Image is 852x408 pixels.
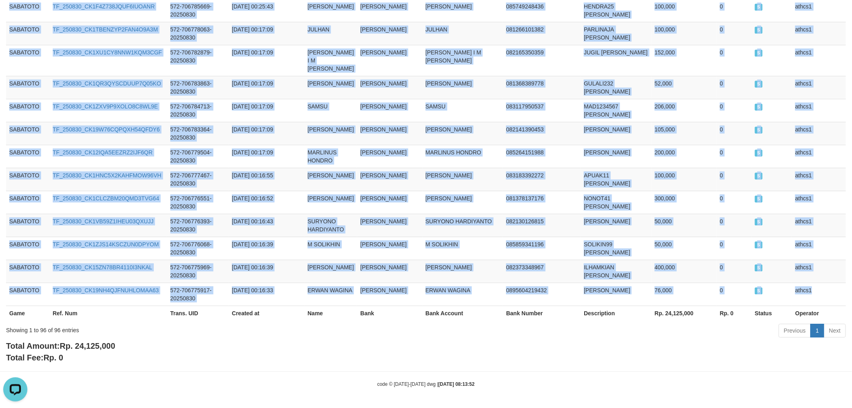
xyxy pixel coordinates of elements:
td: SABATOTO [6,45,50,76]
span: SUCCESS [755,104,763,110]
td: 200,000 [651,145,717,168]
td: MARLINUS HONDRO [422,145,503,168]
td: APUAK11 [PERSON_NAME] [581,168,651,191]
td: JUGIL [PERSON_NAME] [581,45,651,76]
td: [PERSON_NAME] [357,122,422,145]
strong: [DATE] 08:13:52 [438,381,475,387]
td: 100,000 [651,168,717,191]
td: [PERSON_NAME] [304,76,357,99]
td: 572-706779504-20250830 [167,145,229,168]
a: TF_250830_CK19NH4QJFNUHLOMAA63 [53,287,159,294]
th: Trans. UID [167,306,229,321]
td: 082165350359 [503,45,581,76]
td: [PERSON_NAME] [304,191,357,214]
td: MARLINUS HONDRO [304,145,357,168]
td: athcs1 [792,22,846,45]
td: 206,000 [651,99,717,122]
td: 572-706784713-20250830 [167,99,229,122]
td: SABATOTO [6,283,50,306]
td: [PERSON_NAME] [357,45,422,76]
td: 105,000 [651,122,717,145]
td: SABATOTO [6,145,50,168]
td: [PERSON_NAME] [304,260,357,283]
td: SABATOTO [6,237,50,260]
td: athcs1 [792,260,846,283]
td: 083183392272 [503,168,581,191]
td: SABATOTO [6,22,50,45]
td: [DATE] 00:16:39 [229,237,304,260]
td: 0 [717,145,752,168]
a: TF_250830_CK1TBENZYP2FAN4O9A3M [53,26,158,33]
a: TF_250830_CK1HNC5X2KAHFMOW96VH [53,172,161,179]
td: [PERSON_NAME] [581,122,651,145]
a: TF_250830_CK19W76CQPQXH54QFDY6 [53,126,160,133]
td: 0 [717,214,752,237]
td: SOLIKIN99 [PERSON_NAME] [581,237,651,260]
a: TF_250830_CK1ZXV9P9XOLO8C8WL9E [53,103,158,110]
th: Bank Account [422,306,503,321]
td: 0 [717,22,752,45]
td: ERWAN WAGINA [422,283,503,306]
span: SUCCESS [755,173,763,179]
td: SABATOTO [6,76,50,99]
td: [DATE] 00:16:39 [229,260,304,283]
td: [PERSON_NAME] [422,191,503,214]
td: 082130126815 [503,214,581,237]
td: [PERSON_NAME] [581,145,651,168]
td: [PERSON_NAME] [357,76,422,99]
td: MAD1234567 [PERSON_NAME] [581,99,651,122]
td: [DATE] 00:17:09 [229,76,304,99]
td: GULALI232 [PERSON_NAME] [581,76,651,99]
td: 572-706783863-20250830 [167,76,229,99]
td: NONOT41 [PERSON_NAME] [581,191,651,214]
th: Bank [357,306,422,321]
a: TF_250830_CK1QR3QYSCDUUP7Q05KO [53,80,161,87]
td: 0 [717,237,752,260]
th: Description [581,306,651,321]
th: Bank Number [503,306,581,321]
td: SURYONO HARDIYANTO [422,214,503,237]
td: [PERSON_NAME] [422,168,503,191]
span: SUCCESS [755,150,763,156]
span: SUCCESS [755,50,763,56]
td: 572-706783364-20250830 [167,122,229,145]
td: 572-706778063-20250830 [167,22,229,45]
td: 572-706777467-20250830 [167,168,229,191]
small: code © [DATE]-[DATE] dwg | [377,381,475,387]
th: Status [752,306,792,321]
td: 572-706775917-20250830 [167,283,229,306]
td: [PERSON_NAME] I M [PERSON_NAME] [304,45,357,76]
a: Previous [779,324,811,337]
a: TF_250830_CK1F4Z738JQUF6IUOANR [53,3,155,10]
b: Total Fee: [6,353,63,362]
td: 083117950537 [503,99,581,122]
td: athcs1 [792,76,846,99]
th: Rp. 24,125,000 [651,306,717,321]
td: [DATE] 00:17:09 [229,22,304,45]
td: 52,000 [651,76,717,99]
span: SUCCESS [755,4,763,10]
td: SABATOTO [6,122,50,145]
th: Rp. 0 [717,306,752,321]
a: TF_250830_CK15ZN78BR4110I3NKAL [53,264,153,271]
span: SUCCESS [755,219,763,225]
td: M SOLIKHIN [422,237,503,260]
td: ILHAMKIAN [PERSON_NAME] [581,260,651,283]
span: Rp. 0 [43,353,63,362]
a: TF_250830_CK1XU1CY8NNW1KQM3CGF [53,49,162,56]
td: 572-706776551-20250830 [167,191,229,214]
td: [PERSON_NAME] [357,214,422,237]
td: 0 [717,283,752,306]
td: ERWAN WAGINA [304,283,357,306]
td: 082373348967 [503,260,581,283]
td: 572-706776393-20250830 [167,214,229,237]
td: 152,000 [651,45,717,76]
td: athcs1 [792,145,846,168]
td: 0 [717,191,752,214]
td: 0 [717,168,752,191]
a: 1 [811,324,824,337]
span: SUCCESS [755,241,763,248]
th: Ref. Num [50,306,167,321]
a: TF_250830_CK12IQA5EEZRZ2IJF6QR [53,149,153,156]
td: 0 [717,76,752,99]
